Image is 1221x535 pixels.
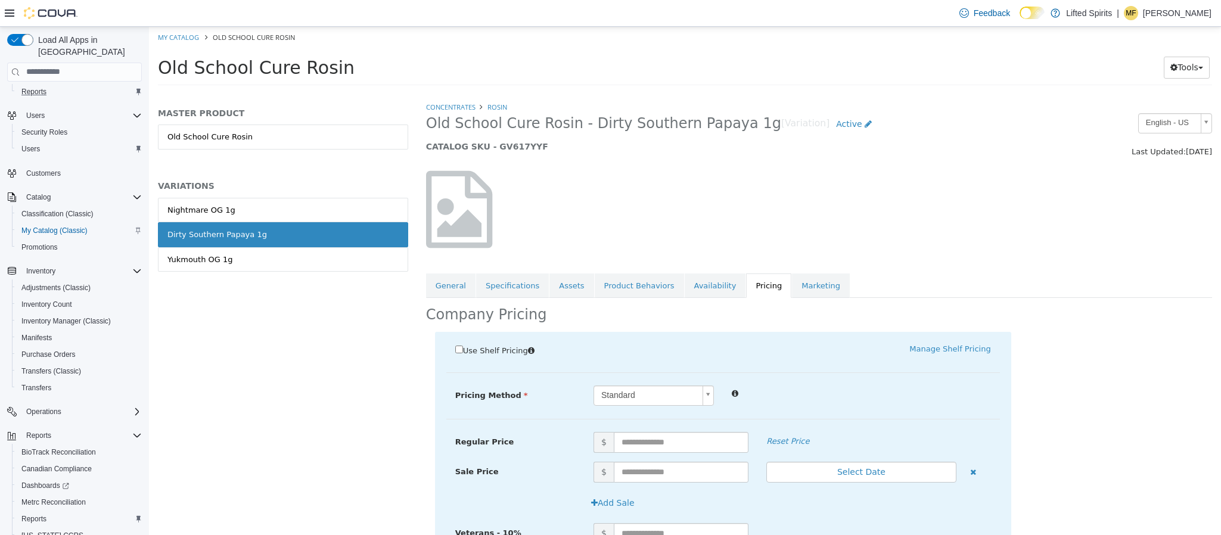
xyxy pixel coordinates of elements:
span: $ [445,496,465,517]
button: Metrc Reconciliation [12,494,147,511]
a: Assets [400,247,445,272]
div: Matt Fallaschek [1124,6,1138,20]
button: Operations [2,403,147,420]
button: Customers [2,164,147,182]
a: Canadian Compliance [17,462,97,476]
button: Canadian Compliance [12,461,147,477]
span: Metrc Reconciliation [17,495,142,509]
span: Users [17,142,142,156]
span: Security Roles [21,127,67,137]
span: Promotions [17,240,142,254]
span: MF [1126,6,1136,20]
h2: Company Pricing [277,279,398,297]
a: Users [17,142,45,156]
span: Inventory [26,266,55,276]
p: Lifted Spirits [1066,6,1112,20]
span: Users [21,108,142,123]
button: Inventory [2,263,147,279]
button: Inventory [21,264,60,278]
button: Classification (Classic) [12,206,147,222]
a: Classification (Classic) [17,207,98,221]
button: Catalog [21,190,55,204]
a: Product Behaviors [446,247,535,272]
span: Manifests [21,333,52,343]
span: Adjustments (Classic) [17,281,142,295]
input: Use Shelf Pricing [306,319,314,326]
a: Security Roles [17,125,72,139]
span: Reports [26,431,51,440]
span: My Catalog (Classic) [21,226,88,235]
span: Inventory Count [17,297,142,312]
span: Dashboards [17,478,142,493]
span: Metrc Reconciliation [21,497,86,507]
span: Standard [445,359,549,378]
span: Catalog [21,190,142,204]
span: My Catalog (Classic) [17,223,142,238]
a: Manifests [17,331,57,345]
a: English - US [989,86,1063,107]
button: Catalog [2,189,147,206]
a: Adjustments (Classic) [17,281,95,295]
span: English - US [990,87,1047,105]
span: Dashboards [21,481,69,490]
button: Reports [12,511,147,527]
span: Transfers (Classic) [17,364,142,378]
a: Inventory Manager (Classic) [17,314,116,328]
span: Customers [21,166,142,181]
a: Rosin [338,76,358,85]
h5: MASTER PRODUCT [9,81,259,92]
span: $ [445,405,465,426]
div: Nightmare OG 1g [18,178,86,189]
span: [DATE] [1037,120,1063,129]
button: Users [21,108,49,123]
span: Inventory Manager (Classic) [17,314,142,328]
a: Dashboards [17,478,74,493]
span: BioTrack Reconciliation [21,447,96,457]
button: Select Date [617,435,807,456]
span: Transfers (Classic) [21,366,81,376]
a: Inventory Count [17,297,77,312]
button: Tools [1015,30,1061,52]
h5: CATALOG SKU - GV617YYF [277,114,862,125]
button: Reports [12,83,147,100]
span: Old School Cure Rosin - Dirty Southern Papaya 1g [277,88,632,106]
span: Users [21,144,40,154]
span: BioTrack Reconciliation [17,445,142,459]
a: Specifications [327,247,400,272]
a: Standard [445,359,565,379]
img: Cova [24,7,77,19]
a: Transfers [17,381,56,395]
button: Inventory Manager (Classic) [12,313,147,329]
a: My Catalog (Classic) [17,223,92,238]
a: Promotions [17,240,63,254]
span: Classification (Classic) [17,207,142,221]
a: Dashboards [12,477,147,494]
button: Add Sale [436,465,492,487]
span: Active [687,92,713,102]
span: Inventory Count [21,300,72,309]
span: Purchase Orders [21,350,76,359]
button: Promotions [12,239,147,256]
span: Feedback [974,7,1010,19]
button: My Catalog (Classic) [12,222,147,239]
button: Reports [21,428,56,443]
span: Last Updated: [983,120,1037,129]
a: My Catalog [9,6,50,15]
span: Classification (Classic) [21,209,94,219]
span: Use Shelf Pricing [314,319,379,328]
span: Promotions [21,242,58,252]
span: Regular Price [306,410,365,419]
span: Sale Price [306,440,350,449]
a: Metrc Reconciliation [17,495,91,509]
button: Transfers [12,380,147,396]
span: Dark Mode [1020,19,1020,20]
h5: VARIATIONS [9,154,259,164]
span: Customers [26,169,61,178]
button: BioTrack Reconciliation [12,444,147,461]
button: Inventory Count [12,296,147,313]
a: Purchase Orders [17,347,80,362]
span: Reports [21,514,46,524]
span: Old School Cure Rosin [9,30,206,51]
a: Pricing [597,247,642,272]
p: [PERSON_NAME] [1143,6,1211,20]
